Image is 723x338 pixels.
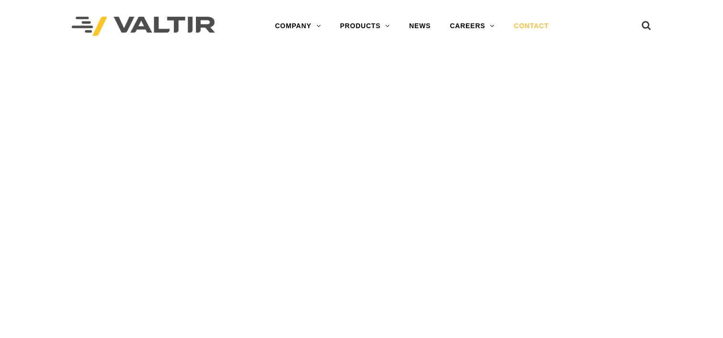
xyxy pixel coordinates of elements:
[330,17,399,36] a: PRODUCTS
[399,17,440,36] a: NEWS
[72,17,215,36] img: Valtir
[440,17,504,36] a: CAREERS
[265,17,330,36] a: COMPANY
[504,17,558,36] a: CONTACT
